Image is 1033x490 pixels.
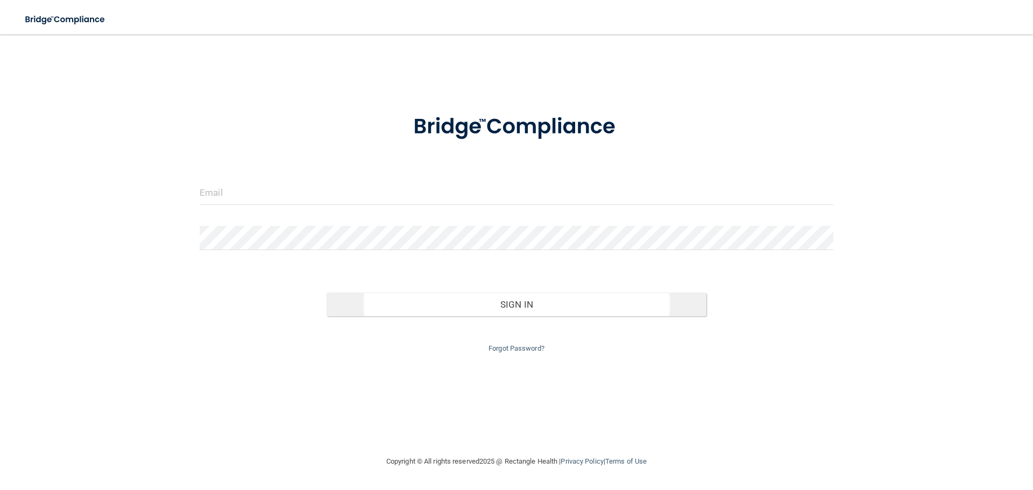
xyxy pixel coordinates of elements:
[561,457,603,465] a: Privacy Policy
[489,344,544,352] a: Forgot Password?
[320,444,713,479] div: Copyright © All rights reserved 2025 @ Rectangle Health | |
[391,99,642,155] img: bridge_compliance_login_screen.278c3ca4.svg
[200,181,833,205] input: Email
[605,457,647,465] a: Terms of Use
[327,293,707,316] button: Sign In
[847,414,1020,457] iframe: Drift Widget Chat Controller
[16,9,115,31] img: bridge_compliance_login_screen.278c3ca4.svg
